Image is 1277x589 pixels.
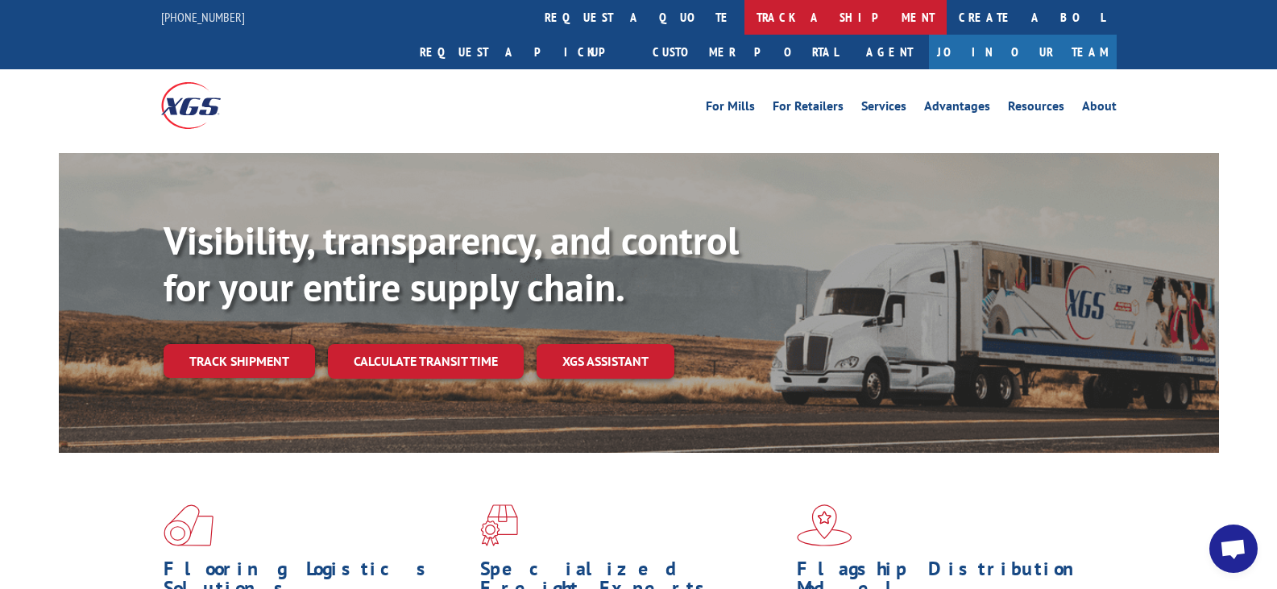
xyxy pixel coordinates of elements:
[641,35,850,69] a: Customer Portal
[773,100,844,118] a: For Retailers
[164,215,739,312] b: Visibility, transparency, and control for your entire supply chain.
[1082,100,1117,118] a: About
[850,35,929,69] a: Agent
[924,100,990,118] a: Advantages
[164,344,315,378] a: Track shipment
[706,100,755,118] a: For Mills
[480,504,518,546] img: xgs-icon-focused-on-flooring-red
[1008,100,1064,118] a: Resources
[161,9,245,25] a: [PHONE_NUMBER]
[328,344,524,379] a: Calculate transit time
[537,344,674,379] a: XGS ASSISTANT
[861,100,906,118] a: Services
[929,35,1117,69] a: Join Our Team
[1209,525,1258,573] div: Open chat
[797,504,852,546] img: xgs-icon-flagship-distribution-model-red
[408,35,641,69] a: Request a pickup
[164,504,214,546] img: xgs-icon-total-supply-chain-intelligence-red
